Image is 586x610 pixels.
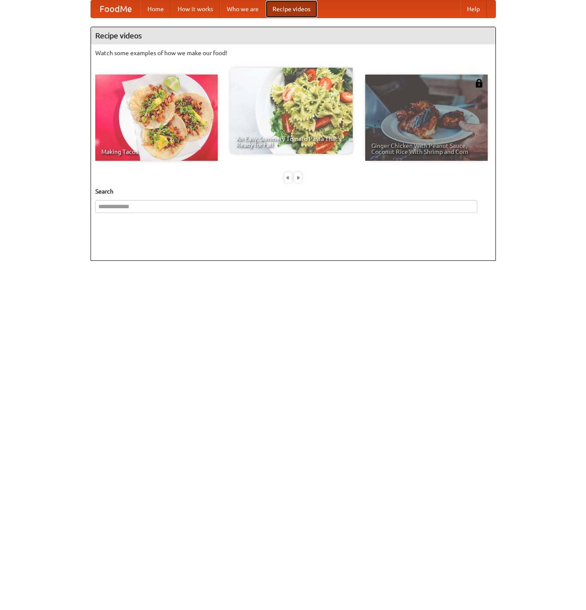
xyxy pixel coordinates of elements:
img: 483408.png [475,79,483,88]
a: Help [460,0,487,18]
div: » [294,172,302,183]
a: An Easy, Summery Tomato Pasta That's Ready for Fall [230,68,353,154]
a: How it works [171,0,220,18]
span: Making Tacos [101,149,212,155]
a: Making Tacos [95,75,218,161]
a: Home [141,0,171,18]
div: « [284,172,292,183]
h5: Search [95,187,491,196]
a: FoodMe [91,0,141,18]
p: Watch some examples of how we make our food! [95,49,491,57]
h4: Recipe videos [91,27,495,44]
span: An Easy, Summery Tomato Pasta That's Ready for Fall [236,136,347,148]
a: Recipe videos [266,0,317,18]
a: Who we are [220,0,266,18]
